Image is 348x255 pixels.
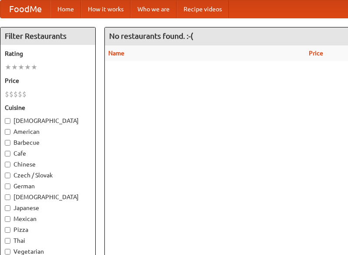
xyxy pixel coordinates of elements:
input: Chinese [5,162,10,167]
label: [DEMOGRAPHIC_DATA] [5,116,91,125]
label: Cafe [5,149,91,158]
input: American [5,129,10,135]
label: Japanese [5,204,91,212]
input: [DEMOGRAPHIC_DATA] [5,194,10,200]
input: Pizza [5,227,10,233]
label: American [5,127,91,136]
ng-pluralize: No restaurants found. :-( [109,32,193,40]
h4: Filter Restaurants [0,27,95,45]
input: German [5,184,10,189]
input: Mexican [5,216,10,222]
label: Chinese [5,160,91,169]
a: Price [309,50,323,57]
label: Mexican [5,214,91,223]
a: Home [50,0,81,18]
input: Cafe [5,151,10,156]
label: Barbecue [5,138,91,147]
li: $ [5,89,9,99]
li: ★ [5,62,11,72]
input: Barbecue [5,140,10,146]
li: $ [18,89,22,99]
label: [DEMOGRAPHIC_DATA] [5,193,91,201]
h5: Rating [5,49,91,58]
a: Recipe videos [177,0,229,18]
input: Vegetarian [5,249,10,255]
input: Japanese [5,205,10,211]
input: [DEMOGRAPHIC_DATA] [5,118,10,124]
a: How it works [81,0,130,18]
a: Name [108,50,124,57]
li: $ [22,89,27,99]
a: Who we are [130,0,177,18]
li: $ [13,89,18,99]
label: Pizza [5,225,91,234]
h5: Cuisine [5,103,91,112]
a: FoodMe [0,0,50,18]
h5: Price [5,76,91,85]
li: ★ [18,62,24,72]
label: German [5,182,91,190]
li: ★ [24,62,31,72]
label: Czech / Slovak [5,171,91,180]
li: ★ [31,62,37,72]
label: Thai [5,236,91,245]
li: $ [9,89,13,99]
input: Czech / Slovak [5,173,10,178]
input: Thai [5,238,10,244]
li: ★ [11,62,18,72]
